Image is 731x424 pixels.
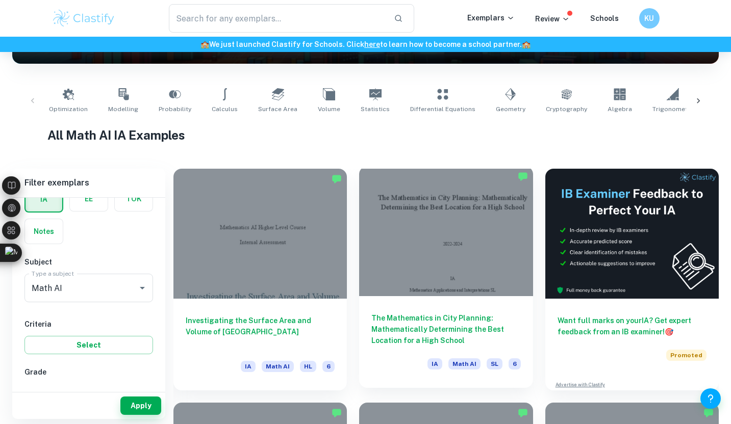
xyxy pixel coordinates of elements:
button: Select [24,336,153,354]
button: Help and Feedback [700,388,721,409]
img: Marked [703,408,714,418]
img: Thumbnail [545,169,719,299]
img: Marked [332,174,342,184]
span: IA [241,361,256,372]
img: Marked [332,408,342,418]
button: EE [70,187,108,211]
button: Apply [120,396,161,415]
img: Marked [518,408,528,418]
h6: Investigating the Surface Area and Volume of [GEOGRAPHIC_DATA] [186,315,335,349]
span: Modelling [108,104,138,114]
button: TOK [115,187,153,211]
a: here [364,40,380,48]
span: 6 [509,358,521,369]
span: 6 [322,361,335,372]
img: Clastify logo [52,8,116,29]
span: Trigonometry [652,104,693,114]
span: Probability [159,104,191,114]
span: Optimization [49,104,88,114]
button: Notes [25,219,63,244]
img: Marked [518,171,528,181]
h6: We just launched Clastify for Schools. Click to learn how to become a school partner. [2,39,729,50]
span: SL [487,358,502,369]
a: Investigating the Surface Area and Volume of [GEOGRAPHIC_DATA]IAMath AIHL6 [173,169,347,390]
span: Calculus [212,104,238,114]
span: IA [427,358,442,369]
button: KU [639,8,660,29]
a: The Mathematics in City Planning: Mathematically Determining the Best Location for a High SchoolI... [359,169,533,390]
a: Advertise with Clastify [556,381,605,388]
span: Statistics [361,104,390,114]
input: Search for any exemplars... [169,4,386,33]
span: Cryptography [546,104,587,114]
button: Open [135,281,149,295]
h6: Filter exemplars [12,169,165,197]
h6: Criteria [24,319,153,330]
p: Review [535,13,570,24]
h6: Grade [24,366,153,378]
h1: All Math AI IA Examples [47,126,684,144]
h6: Subject [24,256,153,268]
span: Surface Area [258,104,297,114]
span: Math AI [262,361,294,372]
h6: Want full marks on your IA ? Get expert feedback from an IB examiner! [558,315,707,337]
button: IA [26,187,62,211]
h6: KU [643,13,655,24]
label: Type a subject [32,269,74,278]
a: Schools [590,14,619,22]
span: Differential Equations [410,104,475,114]
span: Algebra [608,104,632,114]
span: Geometry [496,104,525,114]
h6: The Mathematics in City Planning: Mathematically Determining the Best Location for a High School [371,312,520,346]
span: Promoted [666,350,707,361]
span: Math AI [448,358,481,369]
span: 🏫 [522,40,531,48]
span: Volume [318,104,340,114]
p: Exemplars [467,12,515,23]
span: 🏫 [200,40,209,48]
span: HL [300,361,316,372]
a: Want full marks on yourIA? Get expert feedback from an IB examiner!PromotedAdvertise with Clastify [545,169,719,390]
span: 🎯 [665,328,673,336]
